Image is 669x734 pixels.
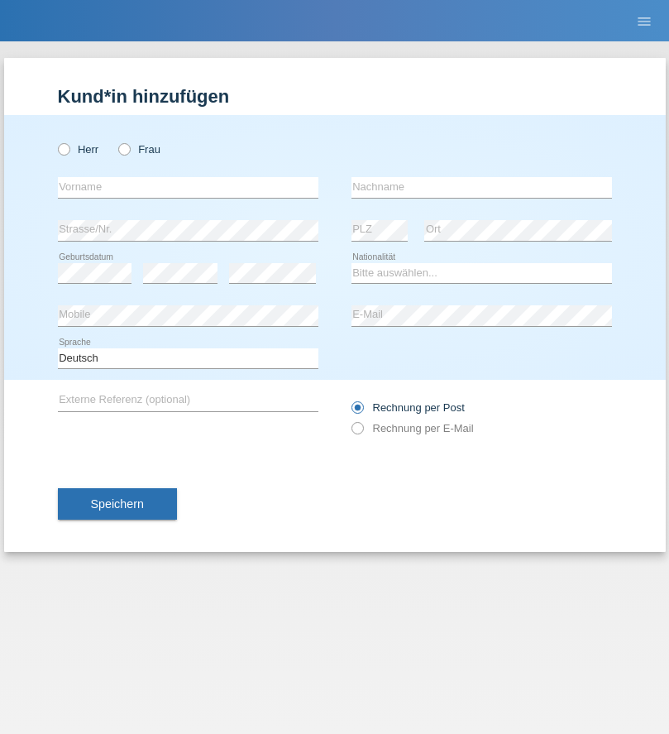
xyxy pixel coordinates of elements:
[351,422,474,434] label: Rechnung per E-Mail
[58,488,177,520] button: Speichern
[58,143,99,156] label: Herr
[636,13,652,30] i: menu
[91,497,144,511] span: Speichern
[351,422,362,443] input: Rechnung per E-Mail
[351,401,362,422] input: Rechnung per Post
[351,401,465,414] label: Rechnung per Post
[628,16,661,26] a: menu
[58,86,612,107] h1: Kund*in hinzufügen
[118,143,129,154] input: Frau
[58,143,69,154] input: Herr
[118,143,160,156] label: Frau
